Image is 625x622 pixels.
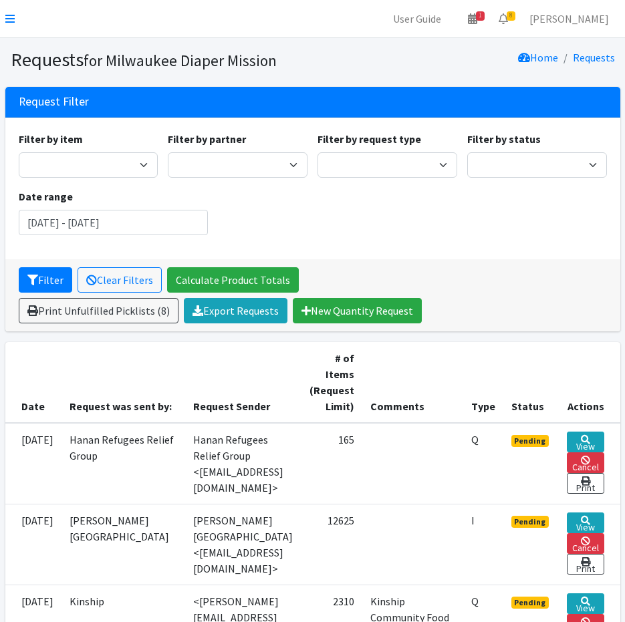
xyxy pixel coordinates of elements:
[471,433,479,446] abbr: Quantity
[168,131,246,147] label: Filter by partner
[467,131,541,147] label: Filter by status
[61,342,185,423] th: Request was sent by:
[573,51,615,64] a: Requests
[84,51,277,70] small: for Milwaukee Diaper Mission
[301,342,362,423] th: # of Items (Request Limit)
[511,435,549,447] span: Pending
[19,298,178,323] a: Print Unfulfilled Picklists (8)
[184,298,287,323] a: Export Requests
[362,342,463,423] th: Comments
[301,423,362,504] td: 165
[19,188,73,204] label: Date range
[167,267,299,293] a: Calculate Product Totals
[567,512,604,533] a: View
[488,5,519,32] a: 8
[567,533,604,554] a: Cancel
[293,298,422,323] a: New Quantity Request
[511,516,549,528] span: Pending
[61,504,185,585] td: [PERSON_NAME][GEOGRAPHIC_DATA]
[185,342,301,423] th: Request Sender
[511,597,549,609] span: Pending
[185,504,301,585] td: [PERSON_NAME][GEOGRAPHIC_DATA] <[EMAIL_ADDRESS][DOMAIN_NAME]>
[457,5,488,32] a: 1
[61,423,185,504] td: Hanan Refugees Relief Group
[19,267,72,293] button: Filter
[19,95,89,109] h3: Request Filter
[567,452,604,473] a: Cancel
[471,595,479,608] abbr: Quantity
[476,11,485,21] span: 1
[567,432,604,452] a: View
[382,5,452,32] a: User Guide
[463,342,503,423] th: Type
[185,423,301,504] td: Hanan Refugees Relief Group <[EMAIL_ADDRESS][DOMAIN_NAME]>
[11,48,308,71] h1: Requests
[567,593,604,614] a: View
[519,5,620,32] a: [PERSON_NAME]
[518,51,558,64] a: Home
[567,554,604,575] a: Print
[301,504,362,585] td: 12625
[318,131,421,147] label: Filter by request type
[19,131,83,147] label: Filter by item
[19,210,208,235] input: January 1, 2011 - December 31, 2011
[567,473,604,494] a: Print
[5,504,61,585] td: [DATE]
[503,342,559,423] th: Status
[78,267,162,293] a: Clear Filters
[559,342,620,423] th: Actions
[5,342,61,423] th: Date
[5,423,61,504] td: [DATE]
[471,514,475,527] abbr: Individual
[507,11,515,21] span: 8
